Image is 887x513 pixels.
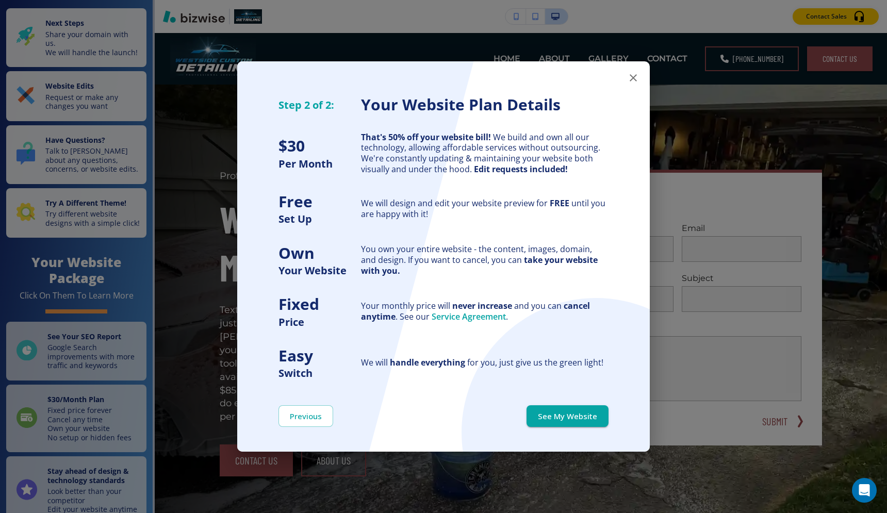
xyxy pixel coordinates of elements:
[278,366,361,380] h5: Switch
[278,135,305,156] strong: $ 30
[361,198,609,220] div: We will design and edit your website preview for until you are happy with it!
[452,300,512,311] strong: never increase
[278,212,361,226] h5: Set Up
[361,300,590,322] strong: cancel anytime
[361,254,598,276] strong: take your website with you.
[278,345,313,366] strong: Easy
[852,478,877,503] div: Open Intercom Messenger
[361,357,609,368] div: We will for you, just give us the green light!
[278,157,361,171] h5: Per Month
[361,94,609,115] h3: Your Website Plan Details
[361,131,491,143] strong: That's 50% off your website bill!
[361,244,609,276] div: You own your entire website - the content, images, domain, and design. If you want to cancel, you...
[278,242,315,263] strong: Own
[278,98,361,112] h5: Step 2 of 2:
[278,405,333,427] button: Previous
[550,197,569,209] strong: FREE
[278,315,361,329] h5: Price
[361,132,609,175] div: We build and own all our technology, allowing affordable services without outsourcing. We're cons...
[278,263,361,277] h5: Your Website
[432,311,506,322] a: Service Agreement
[390,357,465,368] strong: handle everything
[527,405,609,427] button: See My Website
[278,191,313,212] strong: Free
[278,293,319,315] strong: Fixed
[474,163,568,175] strong: Edit requests included!
[361,301,609,322] div: Your monthly price will and you can . See our .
